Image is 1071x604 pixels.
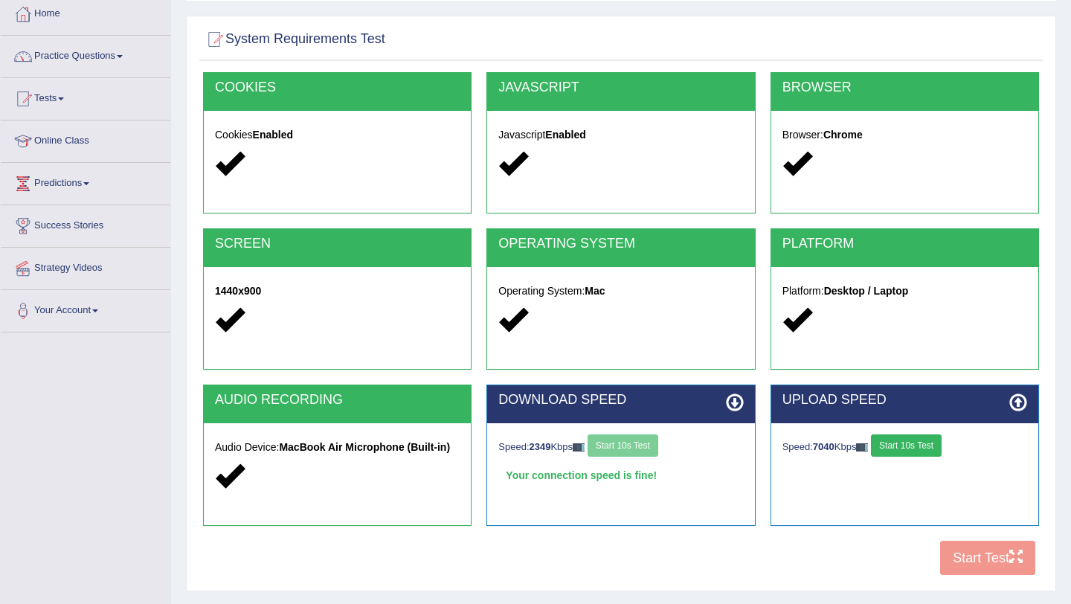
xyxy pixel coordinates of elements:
h2: AUDIO RECORDING [215,393,460,408]
strong: Chrome [823,129,863,141]
div: Speed: Kbps [498,434,743,460]
img: ajax-loader-fb-connection.gif [856,443,868,452]
a: Practice Questions [1,36,170,73]
h2: SCREEN [215,237,460,251]
h2: JAVASCRIPT [498,80,743,95]
a: Success Stories [1,205,170,242]
div: Speed: Kbps [782,434,1027,460]
h5: Browser: [782,129,1027,141]
img: ajax-loader-fb-connection.gif [573,443,585,452]
h2: COOKIES [215,80,460,95]
h5: Operating System: [498,286,743,297]
button: Start 10s Test [871,434,942,457]
strong: MacBook Air Microphone (Built-in) [279,441,450,453]
h2: UPLOAD SPEED [782,393,1027,408]
h5: Javascript [498,129,743,141]
h2: OPERATING SYSTEM [498,237,743,251]
div: Your connection speed is fine! [498,464,743,486]
a: Online Class [1,121,170,158]
h2: PLATFORM [782,237,1027,251]
h5: Audio Device: [215,442,460,453]
h2: BROWSER [782,80,1027,95]
strong: 7040 [813,441,834,452]
strong: Mac [585,285,605,297]
a: Predictions [1,163,170,200]
a: Strategy Videos [1,248,170,285]
strong: 2349 [530,441,551,452]
h2: System Requirements Test [203,28,385,51]
a: Your Account [1,290,170,327]
h5: Platform: [782,286,1027,297]
strong: 1440x900 [215,285,261,297]
strong: Enabled [253,129,293,141]
h2: DOWNLOAD SPEED [498,393,743,408]
strong: Enabled [545,129,585,141]
a: Tests [1,78,170,115]
h5: Cookies [215,129,460,141]
strong: Desktop / Laptop [824,285,909,297]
